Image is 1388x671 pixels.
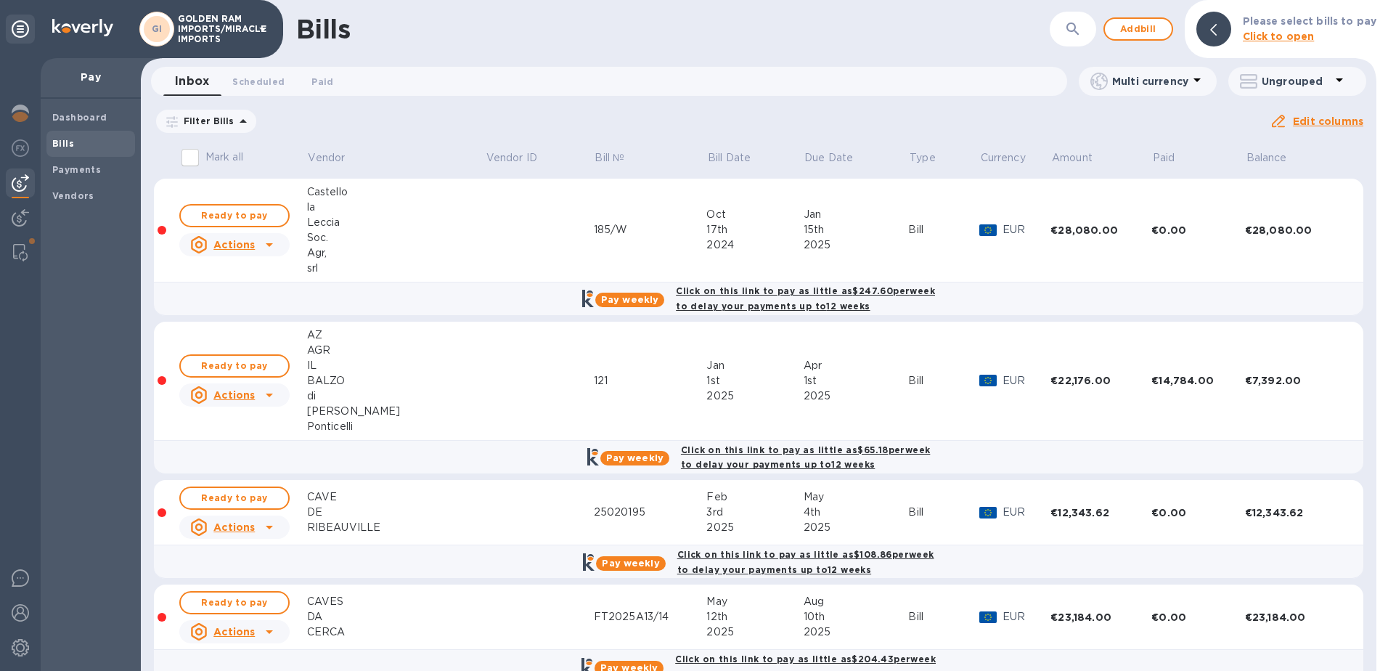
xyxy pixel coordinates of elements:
div: AZ [307,328,485,343]
div: Soc. [307,230,485,245]
p: Vendor ID [486,150,537,166]
div: Bill [908,609,979,625]
div: RIBEAUVILLE [307,520,485,535]
div: €23,184.00 [1050,610,1151,625]
u: Actions [213,626,255,638]
b: Click on this link to pay as little as $65.18 per week to delay your payments up to 12 weeks [681,444,930,471]
div: CERCA [307,625,485,640]
u: Actions [213,521,255,533]
div: 121 [594,373,707,389]
div: 2025 [706,520,803,535]
p: Balance [1246,150,1287,166]
span: Ready to pay [192,207,277,224]
div: FT2025A13/14 [594,609,707,625]
img: Logo [52,19,113,36]
button: Ready to pay [179,591,290,614]
p: Filter Bills [178,115,234,127]
b: Pay weekly [602,558,659,569]
div: Unpin categories [6,15,35,44]
div: Jan [706,358,803,373]
button: Ready to pay [179,204,290,227]
span: Add bill [1116,20,1160,38]
div: €28,080.00 [1245,223,1346,237]
p: Currency [981,150,1026,166]
b: Pay weekly [606,452,664,463]
span: Balance [1246,150,1306,166]
b: GI [152,23,163,34]
div: IL [307,358,485,373]
span: Paid [1153,150,1194,166]
p: EUR [1003,373,1050,389]
button: Addbill [1103,17,1173,41]
div: 2025 [706,625,803,640]
b: Click on this link to pay as little as $108.86 per week to delay your payments up to 12 weeks [677,549,934,575]
div: 3rd [706,505,803,520]
span: Type [910,150,955,166]
div: May [804,489,909,505]
div: Leccia [307,215,485,230]
span: Ready to pay [192,594,277,611]
div: 2024 [706,237,803,253]
div: €7,392.00 [1245,373,1346,388]
div: 2025 [706,389,803,404]
p: EUR [1003,609,1050,625]
p: Bill № [595,150,624,166]
div: Feb [706,489,803,505]
u: Actions [213,389,255,401]
b: Bills [52,138,74,149]
p: EUR [1003,505,1050,520]
div: 17th [706,222,803,237]
p: Pay [52,70,129,84]
div: Bill [908,222,979,237]
span: Ready to pay [192,357,277,375]
span: Bill № [595,150,643,166]
div: BALZO [307,373,485,389]
div: €22,176.00 [1050,373,1151,388]
u: Edit columns [1293,115,1363,127]
u: Actions [213,239,255,251]
div: May [706,594,803,609]
p: Type [910,150,936,166]
span: Paid [311,74,333,89]
p: Ungrouped [1262,74,1331,89]
div: Castello [307,184,485,200]
span: Ready to pay [192,489,277,507]
span: Amount [1052,150,1111,166]
p: Vendor [308,150,345,166]
div: Oct [706,207,803,222]
div: 25020195 [594,505,707,520]
div: Jan [804,207,909,222]
div: 10th [804,609,909,625]
b: Dashboard [52,112,107,123]
p: Mark all [205,150,243,165]
img: Foreign exchange [12,139,29,157]
div: Aug [804,594,909,609]
div: 1st [706,373,803,389]
span: Vendor ID [486,150,556,166]
p: EUR [1003,222,1050,237]
b: Pay weekly [601,294,658,305]
b: Vendors [52,190,94,201]
p: Paid [1153,150,1175,166]
div: €0.00 [1151,505,1245,520]
b: Please select bills to pay [1243,15,1376,27]
div: Ponticelli [307,419,485,434]
div: €12,343.62 [1245,505,1346,520]
p: Bill Date [708,150,751,166]
div: Bill [908,373,979,389]
span: Vendor [308,150,364,166]
p: Multi currency [1112,74,1188,89]
div: 1st [804,373,909,389]
div: Agr, [307,245,485,261]
p: Due Date [804,150,853,166]
div: DA [307,609,485,625]
div: €28,080.00 [1050,223,1151,237]
div: [PERSON_NAME] [307,404,485,419]
div: €14,784.00 [1151,373,1245,388]
span: Due Date [804,150,872,166]
div: €0.00 [1151,223,1245,237]
div: 2025 [804,520,909,535]
span: Bill Date [708,150,769,166]
div: €0.00 [1151,610,1245,625]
